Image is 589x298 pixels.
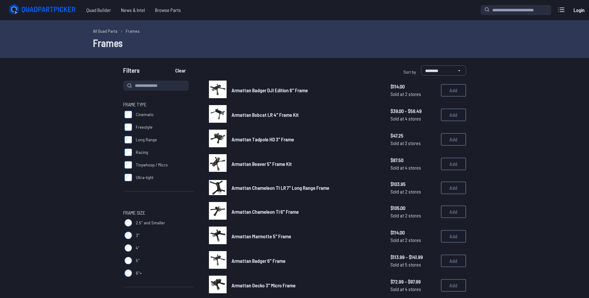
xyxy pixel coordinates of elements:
img: image [209,202,227,220]
span: 2.5" and Smaller [136,220,165,226]
img: image [209,105,227,123]
span: Sold at 2 stores [390,212,436,219]
a: Quad Builder [81,4,116,16]
span: $105.00 [390,204,436,212]
span: Sold at 2 stores [390,90,436,98]
a: Frames [126,28,140,34]
input: 3" [124,232,132,239]
span: Racing [136,149,148,155]
h1: Frames [93,35,496,50]
span: Sold at 4 stores [390,285,436,293]
span: $39.00 - $58.49 [390,107,436,115]
input: Cinematic [124,111,132,118]
span: Armattan Badger DJI Edition 6" Frame [232,87,308,93]
input: Ultra-light [124,174,132,181]
button: Add [441,230,466,243]
span: Armattan Badger 6" Frame [232,258,286,264]
input: 5" [124,257,132,264]
a: Login [571,4,586,16]
button: Add [441,158,466,170]
a: Armattan Marmotte 5" Frame [232,233,380,240]
button: Add [441,84,466,97]
span: Filters [123,65,140,78]
img: image [209,227,227,244]
a: Browse Parts [150,4,186,16]
button: Add [441,182,466,194]
a: image [209,154,227,174]
button: Clear [170,65,191,76]
span: $114.00 [390,83,436,90]
span: 3" [136,232,140,239]
span: Frame Size [123,209,145,216]
a: image [209,130,227,149]
a: News & Intel [116,4,150,16]
input: 6"+ [124,269,132,277]
img: image [209,154,227,172]
button: Add [441,205,466,218]
span: Cinematic [136,111,154,118]
input: Tinywhoop / Micro [124,161,132,169]
a: Armattan Badger 6" Frame [232,257,380,265]
span: Tinywhoop / Micro [136,162,168,168]
a: image [209,81,227,100]
a: All Quad Parts [93,28,118,34]
select: Sort by [421,65,466,76]
button: Add [441,109,466,121]
input: Freestyle [124,123,132,131]
span: Sold at 2 stores [390,188,436,195]
span: $87.50 [390,156,436,164]
span: $103.95 [390,180,436,188]
span: Sold at 5 stores [390,261,436,268]
img: image [209,81,227,98]
input: 4" [124,244,132,252]
span: Freestyle [136,124,153,130]
span: $47.25 [390,132,436,139]
span: Sort by [403,69,416,75]
a: Armattan Chameleon TI LR 7" Long Range Frame [232,184,380,192]
a: image [209,202,227,222]
span: Armattan Gecko 3" Micro Frame [232,282,296,288]
a: image [209,179,227,197]
img: image [209,180,227,195]
button: Add [441,133,466,146]
img: image [209,276,227,293]
button: Add [441,279,466,292]
span: Armattan Beaver 5" Frame Kit [232,161,292,167]
a: Armattan Badger DJI Edition 6" Frame [232,87,380,94]
span: Sold at 4 stores [390,115,436,122]
span: 4" [136,245,139,251]
input: 2.5" and Smaller [124,219,132,227]
span: 6"+ [136,270,142,276]
span: Armattan Marmotte 5" Frame [232,233,291,239]
span: Ultra-light [136,174,153,181]
input: Long Range [124,136,132,143]
a: Armattan Gecko 3" Micro Frame [232,282,380,289]
img: image [209,251,227,269]
span: Long Range [136,137,157,143]
a: image [209,105,227,125]
a: Armattan Beaver 5" Frame Kit [232,160,380,168]
span: 5" [136,257,140,264]
a: Armattan Bobcat LR 4" Frame Kit [232,111,380,119]
span: Armattan Chameleon Ti 6" Frame [232,209,299,215]
span: $72.99 - $97.99 [390,278,436,285]
span: Frame Type [123,101,147,108]
span: Armattan Tadpole HD 3" Frame [232,136,294,142]
span: $113.99 - $141.99 [390,253,436,261]
a: Armattan Tadpole HD 3" Frame [232,136,380,143]
span: Armattan Chameleon TI LR 7" Long Range Frame [232,185,329,191]
a: image [209,251,227,271]
span: Sold at 3 stores [390,139,436,147]
input: Racing [124,149,132,156]
a: Armattan Chameleon Ti 6" Frame [232,208,380,216]
span: $114.00 [390,229,436,236]
span: Armattan Bobcat LR 4" Frame Kit [232,112,299,118]
span: Sold at 2 stores [390,236,436,244]
span: Sold at 4 stores [390,164,436,171]
button: Add [441,255,466,267]
a: image [209,227,227,246]
a: image [209,276,227,295]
